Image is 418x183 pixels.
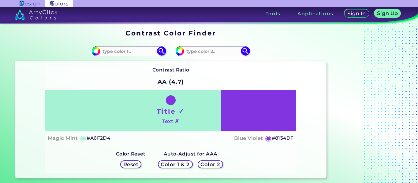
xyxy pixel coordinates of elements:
h1: Contrast Color Finder [125,28,216,38]
h5: Color 1 & 2 [162,162,188,167]
h4: Text ✗ [162,117,179,126]
iframe: Advertisement [329,27,405,181]
h5: #A6F2D4 [87,134,110,142]
h5: ◉ [80,134,87,142]
h5: Reset [124,162,138,167]
img: icon search [157,46,166,56]
h4: Blue Violet [234,134,263,143]
h5: #8134DF [272,134,294,142]
img: icon search [241,46,250,56]
h5: Sign In [348,11,365,16]
a: Sign Up [375,10,400,17]
a: Sign In [345,10,368,17]
img: ArtyClick Design logo [20,1,40,6]
h5: Sign Up [378,11,397,16]
strong: Contrast Ratio [152,67,189,73]
h4: Magic Mint [48,134,78,143]
strong: Auto-Adjust for AAA [164,151,218,157]
h5: Color 2 [201,162,219,167]
h3: Tools [266,11,281,16]
h2: AA (4.7) [155,75,187,89]
input: type color 2.. [184,47,241,55]
input: type color 1.. [100,47,157,55]
h5: ◉ [265,134,272,142]
h1: Title ✓ [157,107,185,116]
img: logo_artyclick_colors_white.svg [15,9,58,20]
strong: Color Reset [116,151,146,157]
h3: Applications [297,11,333,16]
